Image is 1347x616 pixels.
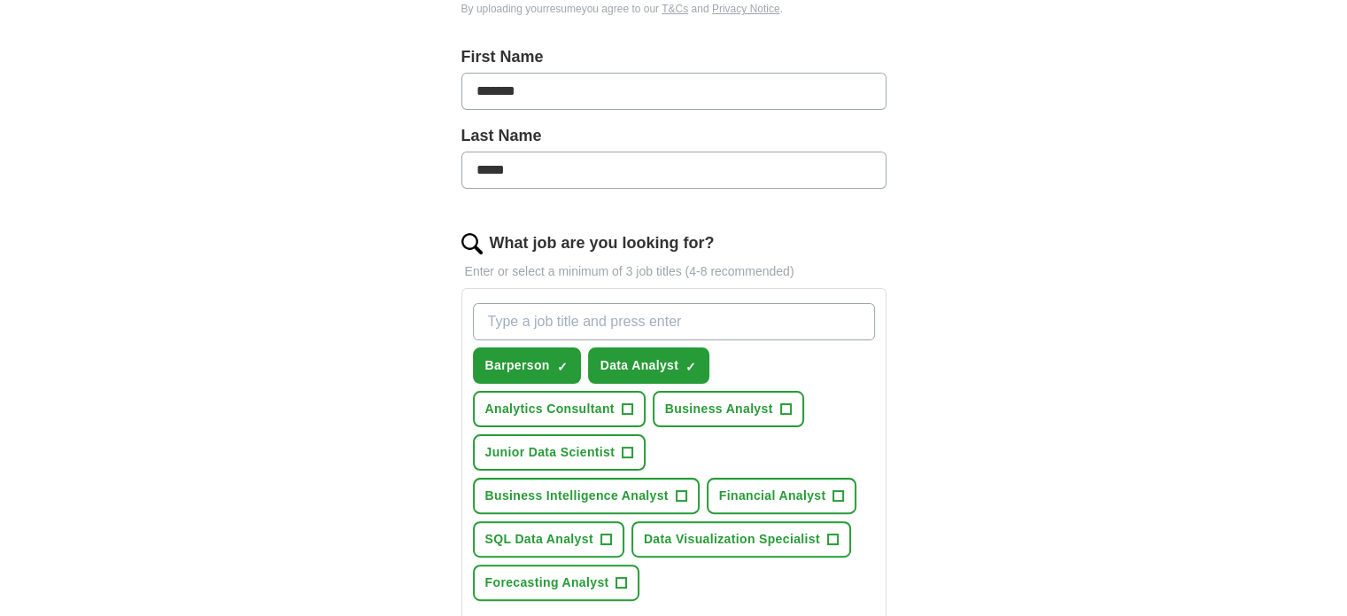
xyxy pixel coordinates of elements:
label: Last Name [461,124,886,148]
span: SQL Data Analyst [485,530,593,549]
button: SQL Data Analyst [473,521,624,558]
span: Data Analyst [600,356,679,375]
button: Junior Data Scientist [473,434,646,471]
span: Financial Analyst [719,487,826,505]
button: Barperson✓ [473,347,581,384]
button: Financial Analyst [707,478,857,514]
span: Barperson [485,356,550,375]
p: Enter or select a minimum of 3 job titles (4-8 recommended) [461,262,886,281]
a: Privacy Notice [712,3,780,15]
img: search.png [461,233,483,254]
label: What job are you looking for? [490,231,715,255]
button: Forecasting Analyst [473,565,640,601]
span: ✓ [685,360,696,374]
button: Business Analyst [653,391,804,427]
span: Business Analyst [665,400,773,418]
label: First Name [461,45,886,69]
button: Data Visualization Specialist [631,521,851,558]
div: By uploading your resume you agree to our and . [461,1,886,17]
button: Analytics Consultant [473,391,646,427]
button: Data Analyst✓ [588,347,710,384]
a: T&Cs [662,3,688,15]
span: Data Visualization Specialist [644,530,820,549]
button: Business Intelligence Analyst [473,478,700,514]
span: ✓ [557,360,568,374]
span: Analytics Consultant [485,400,615,418]
span: Junior Data Scientist [485,443,615,462]
span: Business Intelligence Analyst [485,487,669,505]
span: Forecasting Analyst [485,573,609,592]
input: Type a job title and press enter [473,303,875,340]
